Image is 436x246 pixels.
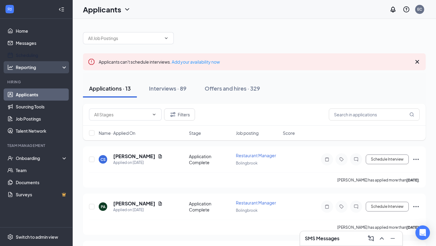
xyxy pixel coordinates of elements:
[389,235,396,242] svg: Minimize
[94,111,149,118] input: All Stages
[101,204,105,209] div: PA
[16,176,68,188] a: Documents
[16,37,68,49] a: Messages
[16,49,68,61] a: Scheduling
[113,153,155,160] h5: [PERSON_NAME]
[16,155,62,161] div: Onboarding
[113,200,155,207] h5: [PERSON_NAME]
[7,143,66,148] div: Team Management
[329,108,420,121] input: Search in applications
[16,101,68,113] a: Sourcing Tools
[7,79,66,85] div: Hiring
[412,156,420,163] svg: Ellipses
[172,59,220,65] a: Add your availability now
[338,157,345,162] svg: Tag
[7,64,13,70] svg: Analysis
[7,234,13,240] svg: Settings
[189,201,232,213] div: Application Complete
[236,208,258,213] span: Bolingbrook
[7,6,13,12] svg: WorkstreamLogo
[16,25,68,37] a: Home
[323,204,331,209] svg: Note
[16,88,68,101] a: Applicants
[366,202,409,211] button: Schedule Interview
[236,200,276,205] span: Restaurant Manager
[323,157,331,162] svg: Note
[366,234,376,243] button: ComposeMessage
[406,225,419,230] b: [DATE]
[58,6,64,12] svg: Collapse
[99,130,135,136] span: Name · Applied On
[406,178,419,182] b: [DATE]
[367,235,375,242] svg: ComposeMessage
[389,6,397,13] svg: Notifications
[409,112,414,117] svg: MagnifyingGlass
[7,155,13,161] svg: UserCheck
[16,113,68,125] a: Job Postings
[88,35,161,42] input: All Job Postings
[189,153,232,165] div: Application Complete
[152,112,157,117] svg: ChevronDown
[164,36,169,41] svg: ChevronDown
[16,164,68,176] a: Team
[352,204,360,209] svg: ChatInactive
[124,6,131,13] svg: ChevronDown
[283,130,295,136] span: Score
[236,130,259,136] span: Job posting
[113,160,163,166] div: Applied on [DATE]
[366,155,409,164] button: Schedule Interview
[99,59,220,65] span: Applicants can't schedule interviews.
[158,154,163,159] svg: Document
[101,157,106,162] div: CS
[415,225,430,240] div: Open Intercom Messenger
[16,188,68,201] a: SurveysCrown
[164,108,195,121] button: Filter Filters
[16,234,58,240] div: Switch to admin view
[305,235,339,242] h3: SMS Messages
[236,153,276,158] span: Restaurant Manager
[16,64,68,70] div: Reporting
[388,234,398,243] button: Minimize
[149,85,187,92] div: Interviews · 89
[83,4,121,15] h1: Applicants
[417,7,422,12] div: EC
[414,58,421,65] svg: Cross
[337,225,420,230] p: [PERSON_NAME] has applied more than .
[16,125,68,137] a: Talent Network
[378,235,385,242] svg: ChevronUp
[189,130,201,136] span: Stage
[377,234,387,243] button: ChevronUp
[338,204,345,209] svg: Tag
[169,111,177,118] svg: Filter
[412,203,420,210] svg: Ellipses
[158,201,163,206] svg: Document
[236,161,258,165] span: Bolingbrook
[113,207,163,213] div: Applied on [DATE]
[403,6,410,13] svg: QuestionInfo
[352,157,360,162] svg: ChatInactive
[89,85,131,92] div: Applications · 13
[337,178,420,183] p: [PERSON_NAME] has applied more than .
[205,85,260,92] div: Offers and hires · 329
[88,58,95,65] svg: Error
